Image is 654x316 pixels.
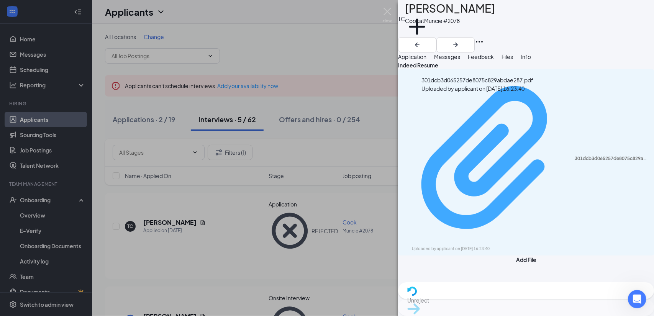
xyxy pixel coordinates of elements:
[407,296,645,305] span: Unreject
[628,290,646,308] iframe: Intercom live chat
[405,15,429,47] button: PlusAdd a tag
[398,37,436,52] button: ArrowLeftNew
[403,73,649,252] a: Paperclip301dcb3d065257de8075c829abdae287.pdfUploaded by applicant on [DATE] 16:23:40
[405,15,429,39] svg: Plus
[403,73,575,245] svg: Paperclip
[575,156,649,162] div: 301dcb3d065257de8075c829abdae287.pdf
[405,17,495,25] div: Cook at Muncie #2078
[468,53,494,60] span: Feedback
[421,76,533,93] div: 301dcb3d065257de8075c829abdae287.pdf Uploaded by applicant on [DATE] 16:23:40
[521,53,531,60] span: Info
[398,53,426,60] span: Application
[451,40,460,49] svg: ArrowRight
[502,53,513,60] span: Files
[412,246,527,252] div: Uploaded by applicant on [DATE] 16:23:40
[434,53,460,60] span: Messages
[475,37,484,46] svg: Ellipses
[398,15,405,23] div: TC
[398,61,654,69] div: Indeed Resume
[436,37,475,52] button: ArrowRight
[413,40,422,49] svg: ArrowLeftNew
